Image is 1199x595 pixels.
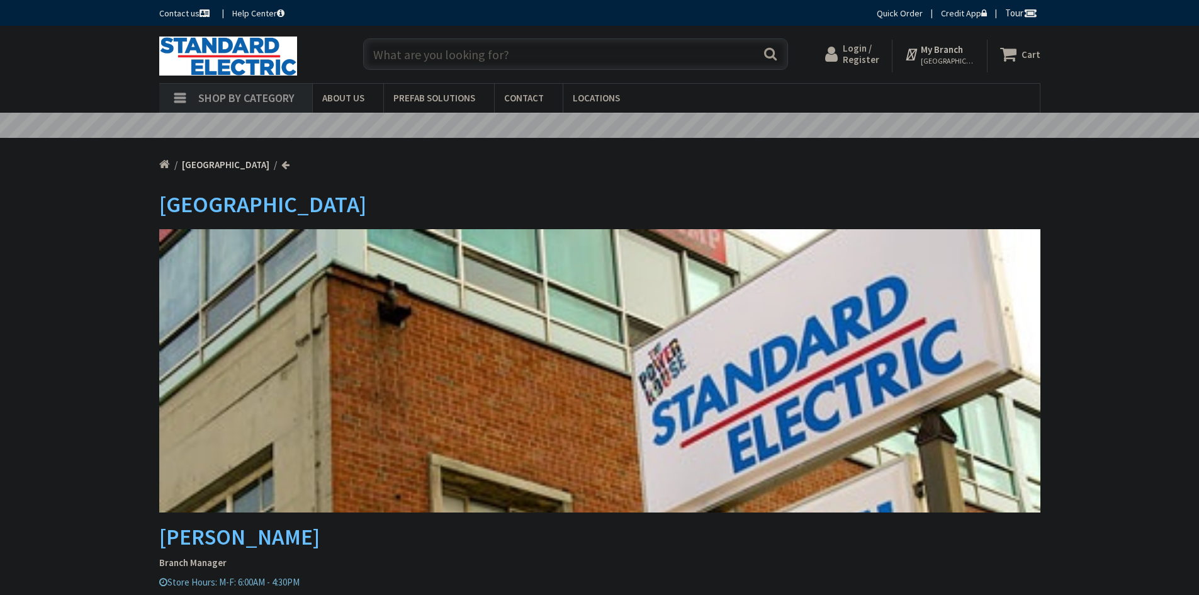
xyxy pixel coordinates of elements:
strong: [GEOGRAPHIC_DATA] [182,159,269,171]
strong: Cart [1022,43,1040,65]
span: About Us [322,92,364,104]
span: Login / Register [843,42,879,65]
a: Quick Order [877,7,923,20]
span: Contact [504,92,544,104]
div: My Branch [GEOGRAPHIC_DATA], [GEOGRAPHIC_DATA] [904,43,974,65]
a: Cart [1000,43,1040,65]
rs-layer: [MEDICAL_DATA]: Our Commitment to Our Employees and Customers [402,120,826,133]
a: Credit App [941,7,987,20]
span: Prefab Solutions [393,92,475,104]
strong: Branch Manager [159,556,1040,569]
h2: [PERSON_NAME] [159,229,1040,550]
span: [GEOGRAPHIC_DATA] [159,190,366,218]
input: What are you looking for? [363,38,788,70]
span: Locations [573,92,620,104]
a: Contact us [159,7,212,20]
a: Help Center [232,7,284,20]
img: Standard Electric [159,37,297,76]
strong: My Branch [921,43,963,55]
span: [GEOGRAPHIC_DATA], [GEOGRAPHIC_DATA] [921,56,974,66]
span: Tour [1005,7,1037,19]
a: Login / Register [825,43,879,65]
span: Store Hours: M-F: 6:00AM - 4:30PM [159,576,300,588]
span: Shop By Category [198,91,295,105]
